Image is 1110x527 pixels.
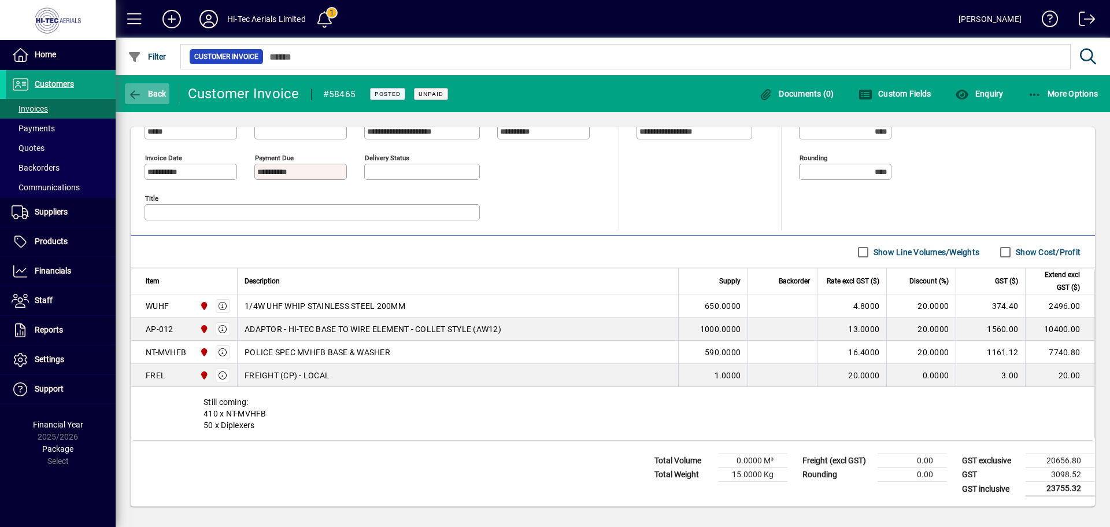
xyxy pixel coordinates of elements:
[365,154,409,162] mat-label: Delivery status
[33,420,83,429] span: Financial Year
[197,323,210,336] span: HI-TEC AERIALS LTD
[35,296,53,305] span: Staff
[824,323,879,335] div: 13.0000
[12,163,60,172] span: Backorders
[1025,294,1094,318] td: 2496.00
[878,454,947,468] td: 0.00
[886,318,956,341] td: 20.0000
[146,347,186,358] div: NT-MVHFB
[128,89,166,98] span: Back
[952,83,1006,104] button: Enquiry
[146,370,165,381] div: FREL
[886,364,956,387] td: 0.0000
[12,104,48,113] span: Invoices
[705,300,741,312] span: 650.0000
[856,83,934,104] button: Custom Fields
[35,237,68,246] span: Products
[718,468,787,482] td: 15.0000 Kg
[886,294,956,318] td: 20.0000
[956,454,1026,468] td: GST exclusive
[188,84,299,103] div: Customer Invoice
[6,316,116,345] a: Reports
[956,294,1025,318] td: 374.40
[6,198,116,227] a: Suppliers
[42,444,73,454] span: Package
[12,124,55,133] span: Payments
[1033,2,1059,40] a: Knowledge Base
[959,10,1022,28] div: [PERSON_NAME]
[375,90,401,98] span: Posted
[197,300,210,312] span: HI-TEC AERIALS LTD
[6,286,116,315] a: Staff
[1033,268,1080,294] span: Extend excl GST ($)
[190,9,227,30] button: Profile
[35,325,63,334] span: Reports
[146,300,169,312] div: WUHF
[6,119,116,138] a: Payments
[6,138,116,158] a: Quotes
[131,387,1094,440] div: Still coming: 410 x NT-MVHFB 50 x Diplexers
[6,257,116,286] a: Financials
[715,370,741,381] span: 1.0000
[197,369,210,382] span: HI-TEC AERIALS LTD
[824,370,879,381] div: 20.0000
[1025,341,1094,364] td: 7740.80
[245,300,405,312] span: 1/4W UHF WHIP STAINLESS STEEL 200MM
[6,40,116,69] a: Home
[125,46,169,67] button: Filter
[956,468,1026,482] td: GST
[1026,454,1095,468] td: 20656.80
[649,454,718,468] td: Total Volume
[1026,468,1095,482] td: 3098.52
[995,275,1018,288] span: GST ($)
[12,143,45,153] span: Quotes
[956,318,1025,341] td: 1560.00
[35,266,71,275] span: Financials
[1028,89,1098,98] span: More Options
[756,83,837,104] button: Documents (0)
[956,364,1025,387] td: 3.00
[12,183,80,192] span: Communications
[197,346,210,359] span: HI-TEC AERIALS LTD
[6,99,116,119] a: Invoices
[1026,482,1095,496] td: 23755.32
[827,275,879,288] span: Rate excl GST ($)
[956,341,1025,364] td: 1161.12
[700,323,741,335] span: 1000.0000
[227,10,306,28] div: Hi-Tec Aerials Limited
[719,275,741,288] span: Supply
[255,154,294,162] mat-label: Payment due
[797,454,878,468] td: Freight (excl GST)
[35,355,64,364] span: Settings
[145,194,158,202] mat-label: Title
[116,83,179,104] app-page-header-button: Back
[146,275,160,288] span: Item
[35,50,56,59] span: Home
[779,275,810,288] span: Backorder
[6,375,116,404] a: Support
[886,341,956,364] td: 20.0000
[6,158,116,178] a: Backorders
[194,51,258,62] span: Customer Invoice
[146,323,173,335] div: AP-012
[824,347,879,358] div: 16.4000
[871,246,979,258] label: Show Line Volumes/Weights
[1025,364,1094,387] td: 20.00
[323,85,356,104] div: #58465
[35,79,74,89] span: Customers
[1025,83,1101,104] button: More Options
[824,300,879,312] div: 4.8000
[955,89,1003,98] span: Enquiry
[1070,2,1096,40] a: Logout
[859,89,931,98] span: Custom Fields
[878,468,947,482] td: 0.00
[6,178,116,197] a: Communications
[800,154,827,162] mat-label: Rounding
[649,468,718,482] td: Total Weight
[153,9,190,30] button: Add
[245,275,280,288] span: Description
[128,52,166,61] span: Filter
[705,347,741,358] span: 590.0000
[6,227,116,256] a: Products
[1013,246,1081,258] label: Show Cost/Profit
